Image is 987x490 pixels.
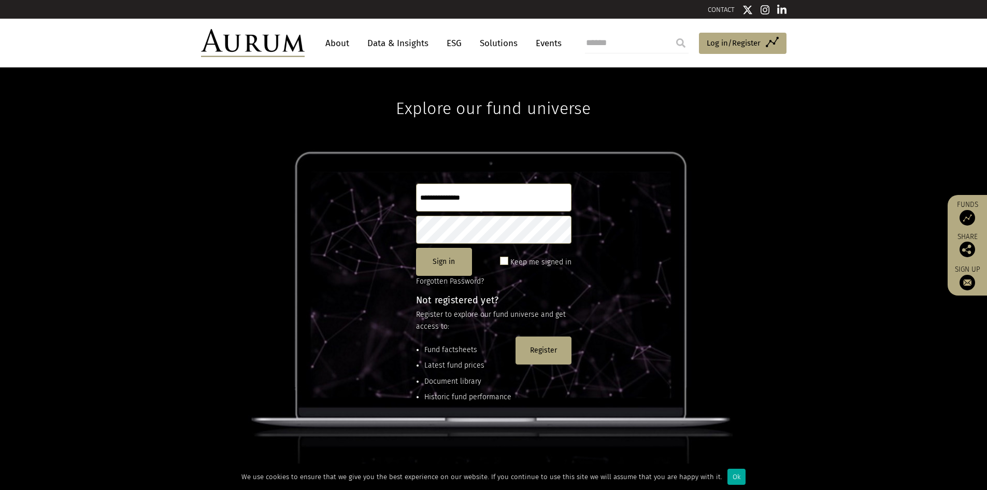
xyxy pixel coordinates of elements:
a: CONTACT [708,6,735,13]
a: About [320,34,354,53]
a: Data & Insights [362,34,434,53]
a: Solutions [475,34,523,53]
input: Submit [670,33,691,53]
li: Historic fund performance [424,391,511,403]
img: Access Funds [960,210,975,226]
img: Share this post [960,242,975,257]
img: Sign up to our newsletter [960,275,975,290]
button: Sign in [416,248,472,276]
div: Ok [727,469,746,485]
a: Forgotten Password? [416,277,484,286]
a: Funds [953,200,982,226]
a: Sign up [953,265,982,290]
h1: Explore our fund universe [396,67,591,118]
p: Register to explore our fund universe and get access to: [416,309,571,332]
a: Events [531,34,562,53]
div: Share [953,233,982,257]
img: Twitter icon [742,5,753,15]
img: Aurum [201,29,305,57]
img: Linkedin icon [777,5,786,15]
li: Fund factsheets [424,344,511,356]
li: Latest fund prices [424,360,511,371]
a: Log in/Register [699,33,786,54]
a: ESG [441,34,467,53]
button: Register [516,337,571,365]
li: Document library [424,376,511,387]
h4: Not registered yet? [416,296,571,305]
span: Log in/Register [707,37,761,49]
img: Instagram icon [761,5,770,15]
label: Keep me signed in [510,256,571,269]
